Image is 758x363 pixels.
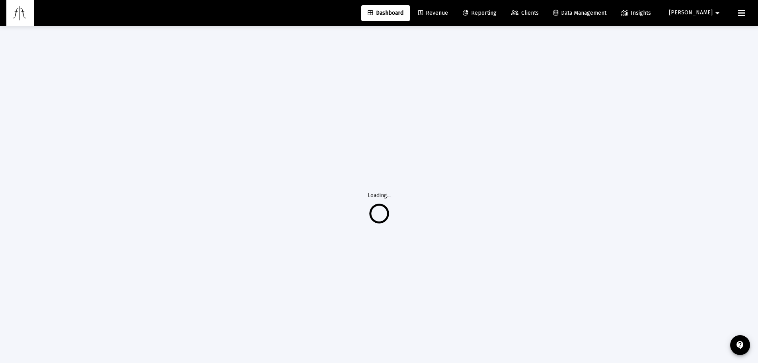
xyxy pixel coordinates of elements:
span: Reporting [463,10,497,16]
mat-icon: arrow_drop_down [713,5,722,21]
a: Clients [505,5,545,21]
span: [PERSON_NAME] [669,10,713,16]
a: Revenue [412,5,454,21]
a: Insights [615,5,657,21]
a: Reporting [456,5,503,21]
a: Data Management [547,5,613,21]
span: Data Management [553,10,606,16]
button: [PERSON_NAME] [659,5,732,21]
span: Revenue [418,10,448,16]
a: Dashboard [361,5,410,21]
span: Clients [511,10,539,16]
img: Dashboard [12,5,28,21]
mat-icon: contact_support [735,340,745,350]
span: Insights [621,10,651,16]
span: Dashboard [368,10,403,16]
